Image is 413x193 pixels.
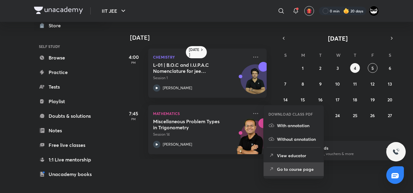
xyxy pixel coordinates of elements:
abbr: September 18, 2025 [353,97,357,103]
abbr: September 15, 2025 [301,97,305,103]
abbr: Thursday [354,52,356,58]
button: September 16, 2025 [316,95,325,104]
abbr: September 13, 2025 [388,81,392,87]
abbr: September 8, 2025 [302,81,304,87]
h5: 7:45 [121,110,146,117]
img: unacademy [233,118,267,160]
abbr: Sunday [284,52,287,58]
button: September 17, 2025 [333,95,343,104]
a: Notes [34,124,104,137]
abbr: September 25, 2025 [353,113,357,118]
abbr: Friday [371,52,374,58]
button: September 4, 2025 [350,63,360,73]
h6: Refer friends [303,145,377,151]
abbr: September 10, 2025 [335,81,340,87]
button: September 14, 2025 [281,95,290,104]
h6: DOWNLOAD CLASS PDF [268,111,313,117]
abbr: September 20, 2025 [387,97,392,103]
img: ttu [392,148,400,155]
abbr: September 6, 2025 [389,65,391,71]
abbr: Monday [301,52,305,58]
button: September 9, 2025 [316,79,325,89]
abbr: September 7, 2025 [284,81,286,87]
abbr: September 2, 2025 [319,65,321,71]
p: Chemistry [153,53,248,61]
h6: SELF STUDY [34,41,104,52]
a: Unacademy books [34,168,104,180]
button: September 25, 2025 [350,110,360,120]
h5: L-01 | B.O.C and I.U.P.A.C Nomenclature for jee Advanced 2027 [153,62,229,74]
button: September 2, 2025 [316,63,325,73]
abbr: September 1, 2025 [302,65,304,71]
button: September 13, 2025 [385,79,395,89]
button: September 8, 2025 [298,79,308,89]
p: Session 1 [153,75,248,81]
button: September 19, 2025 [368,95,377,104]
button: September 27, 2025 [385,110,395,120]
a: Practice [34,66,104,78]
div: Store [49,22,64,29]
button: September 1, 2025 [298,63,308,73]
a: Free live classes [34,139,104,151]
h6: [DATE] [189,47,200,57]
button: September 7, 2025 [281,79,290,89]
abbr: September 27, 2025 [388,113,392,118]
abbr: Saturday [389,52,391,58]
button: September 15, 2025 [298,95,308,104]
img: ARSH Khan [369,6,379,16]
p: Session 14 [153,132,248,137]
button: September 5, 2025 [368,63,377,73]
img: streak [343,8,349,14]
button: September 20, 2025 [385,95,395,104]
a: Browse [34,52,104,64]
abbr: September 11, 2025 [353,81,357,87]
abbr: September 4, 2025 [354,65,356,71]
img: Avatar [241,68,270,97]
abbr: September 24, 2025 [335,113,340,118]
abbr: September 3, 2025 [336,65,339,71]
button: September 10, 2025 [333,79,343,89]
a: Doubts & solutions [34,110,104,122]
a: 1:1 Live mentorship [34,154,104,166]
p: [PERSON_NAME] [163,85,192,91]
abbr: September 19, 2025 [370,97,375,103]
abbr: Wednesday [336,52,340,58]
abbr: Tuesday [319,52,322,58]
p: View educator [277,152,319,159]
p: PM [121,61,146,64]
h5: Miscellaneous Problem Types in Trigonometry [153,118,229,130]
p: With annotation [277,122,319,129]
a: Company Logo [34,7,83,15]
abbr: September 16, 2025 [318,97,323,103]
abbr: September 17, 2025 [336,97,340,103]
p: Without annotation [277,136,319,142]
button: September 12, 2025 [368,79,377,89]
span: [DATE] [328,34,348,42]
a: Tests [34,81,104,93]
button: September 11, 2025 [350,79,360,89]
button: September 18, 2025 [350,95,360,104]
button: September 24, 2025 [333,110,343,120]
a: Store [34,19,104,32]
p: Go to course page [277,166,319,172]
p: Win a laptop, vouchers & more [303,151,377,157]
h5: 4:00 [121,53,146,61]
button: avatar [304,6,314,16]
button: [DATE] [288,34,387,42]
button: September 26, 2025 [368,110,377,120]
abbr: September 26, 2025 [370,113,375,118]
abbr: September 14, 2025 [283,97,288,103]
h4: [DATE] [130,34,273,41]
abbr: September 9, 2025 [319,81,322,87]
img: Company Logo [34,7,83,14]
a: Playlist [34,95,104,107]
button: IIT JEE [98,5,131,17]
button: September 6, 2025 [385,63,395,73]
p: Mathematics [153,110,248,117]
img: avatar [306,8,312,14]
abbr: September 12, 2025 [370,81,374,87]
p: PM [121,117,146,121]
abbr: September 5, 2025 [371,65,374,71]
p: [PERSON_NAME] [163,142,192,147]
button: September 3, 2025 [333,63,343,73]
